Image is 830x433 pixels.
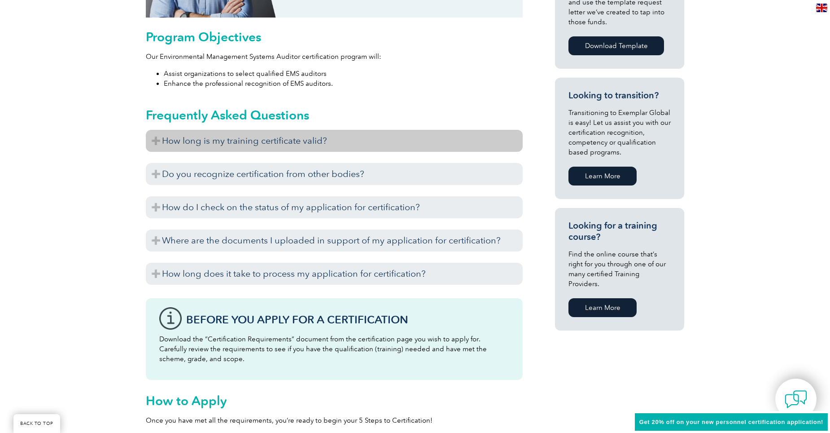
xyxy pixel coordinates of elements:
[164,69,523,79] li: Assist organizations to select qualified EMS auditors
[146,230,523,252] h3: Where are the documents I uploaded in support of my application for certification?
[785,388,807,411] img: contact-chat.png
[146,263,523,285] h3: How long does it take to process my application for certification?
[13,414,60,433] a: BACK TO TOP
[568,298,637,317] a: Learn More
[146,393,523,408] h2: How to Apply
[146,415,523,425] p: Once you have met all the requirements, you’re ready to begin your 5 Steps to Certification!
[146,30,523,44] h2: Program Objectives
[568,220,671,243] h3: Looking for a training course?
[568,90,671,101] h3: Looking to transition?
[816,4,827,12] img: en
[568,167,637,186] a: Learn More
[639,419,823,425] span: Get 20% off on your new personnel certification application!
[146,52,523,62] p: Our Environmental Management Systems Auditor certification program will:
[568,249,671,289] p: Find the online course that’s right for you through one of our many certified Training Providers.
[146,130,523,152] h3: How long is my training certificate valid?
[146,163,523,185] h3: Do you recognize certification from other bodies?
[186,314,509,325] h3: Before You Apply For a Certification
[146,196,523,218] h3: How do I check on the status of my application for certification?
[146,108,523,122] h2: Frequently Asked Questions
[568,36,664,55] a: Download Template
[159,334,509,364] p: Download the “Certification Requirements” document from the certification page you wish to apply ...
[568,108,671,157] p: Transitioning to Exemplar Global is easy! Let us assist you with our certification recognition, c...
[164,79,523,88] li: Enhance the professional recognition of EMS auditors.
